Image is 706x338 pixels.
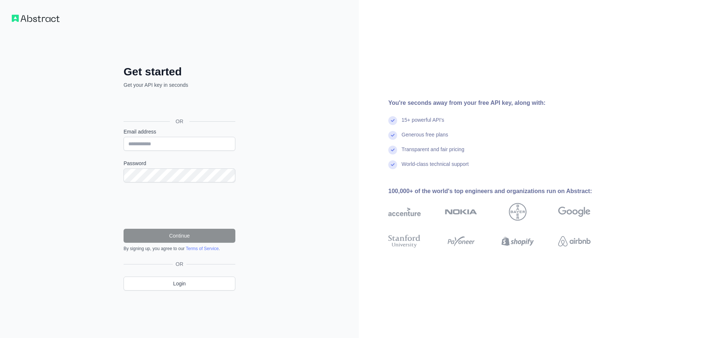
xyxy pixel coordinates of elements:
img: bayer [509,203,527,221]
iframe: Sign in with Google Button [120,97,238,113]
label: Email address [124,128,235,135]
p: Get your API key in seconds [124,81,235,89]
div: 15+ powerful API's [402,116,444,131]
div: You're seconds away from your free API key, along with: [388,99,614,107]
img: Workflow [12,15,60,22]
img: check mark [388,160,397,169]
a: Login [124,277,235,291]
div: By signing up, you agree to our . [124,246,235,252]
img: check mark [388,131,397,140]
div: Generous free plans [402,131,448,146]
img: check mark [388,116,397,125]
img: nokia [445,203,477,221]
h2: Get started [124,65,235,78]
span: OR [170,118,189,125]
label: Password [124,160,235,167]
div: World-class technical support [402,160,469,175]
img: shopify [502,233,534,249]
div: Transparent and fair pricing [402,146,464,160]
img: google [558,203,591,221]
div: 100,000+ of the world's top engineers and organizations run on Abstract: [388,187,614,196]
img: airbnb [558,233,591,249]
span: OR [173,260,186,268]
img: payoneer [445,233,477,249]
img: check mark [388,146,397,154]
button: Continue [124,229,235,243]
iframe: reCAPTCHA [124,191,235,220]
img: stanford university [388,233,421,249]
a: Terms of Service [186,246,218,251]
img: accenture [388,203,421,221]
